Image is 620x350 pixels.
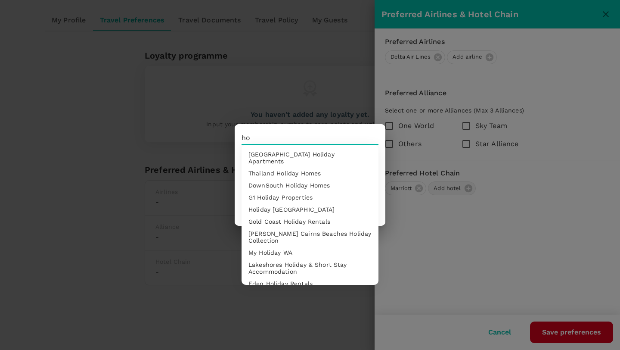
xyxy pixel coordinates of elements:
span: Holiday [GEOGRAPHIC_DATA] [248,206,335,213]
span: Gold Coast Holiday Rentals [248,218,330,225]
span: Thailand Holiday Homes [248,170,321,177]
span: [GEOGRAPHIC_DATA] Holiday Apartments [248,151,335,165]
span: My Holiday WA [248,249,292,256]
span: G1 Holiday Properties [248,194,313,201]
span: [PERSON_NAME] Cairns Beaches Holiday Collection [248,230,371,244]
input: Try COEX Hotel [242,131,366,144]
span: Lakeshores Holiday & Short Stay Accommodation [248,261,347,275]
button: Close [378,137,379,138]
span: Eden Holiday Rentals [248,280,313,287]
span: DownSouth Holiday Homes [248,182,330,189]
